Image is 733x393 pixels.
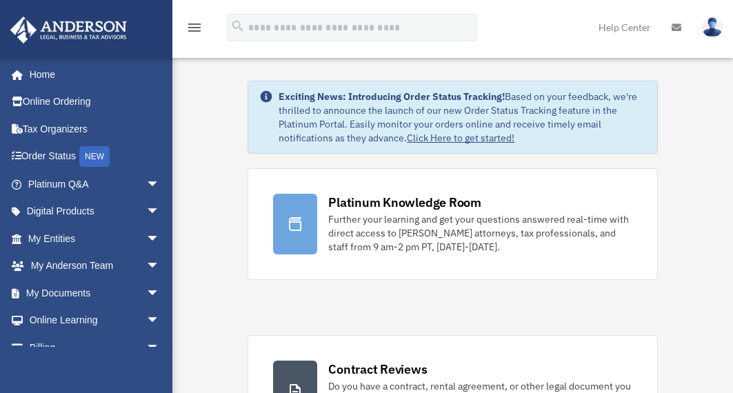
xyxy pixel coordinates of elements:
a: menu [186,24,203,36]
div: Further your learning and get your questions answered real-time with direct access to [PERSON_NAM... [328,212,632,254]
a: Platinum Knowledge Room Further your learning and get your questions answered real-time with dire... [248,168,657,280]
span: arrow_drop_down [146,334,174,362]
a: Digital Productsarrow_drop_down [10,198,181,225]
div: Based on your feedback, we're thrilled to announce the launch of our new Order Status Tracking fe... [279,90,645,145]
a: My Documentsarrow_drop_down [10,279,181,307]
a: Home [10,61,174,88]
span: arrow_drop_down [146,252,174,281]
a: Click Here to get started! [407,132,514,144]
img: Anderson Advisors Platinum Portal [6,17,131,43]
i: search [230,19,245,34]
span: arrow_drop_down [146,198,174,226]
span: arrow_drop_down [146,170,174,199]
span: arrow_drop_down [146,225,174,253]
div: Platinum Knowledge Room [328,194,481,211]
img: User Pic [702,17,723,37]
span: arrow_drop_down [146,307,174,335]
a: Tax Organizers [10,115,181,143]
a: Online Ordering [10,88,181,116]
a: My Entitiesarrow_drop_down [10,225,181,252]
div: NEW [79,146,110,167]
a: Platinum Q&Aarrow_drop_down [10,170,181,198]
a: Online Learningarrow_drop_down [10,307,181,334]
span: arrow_drop_down [146,279,174,308]
strong: Exciting News: Introducing Order Status Tracking! [279,90,505,103]
div: Contract Reviews [328,361,427,378]
a: Billingarrow_drop_down [10,334,181,361]
a: Order StatusNEW [10,143,181,171]
i: menu [186,19,203,36]
a: My Anderson Teamarrow_drop_down [10,252,181,280]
